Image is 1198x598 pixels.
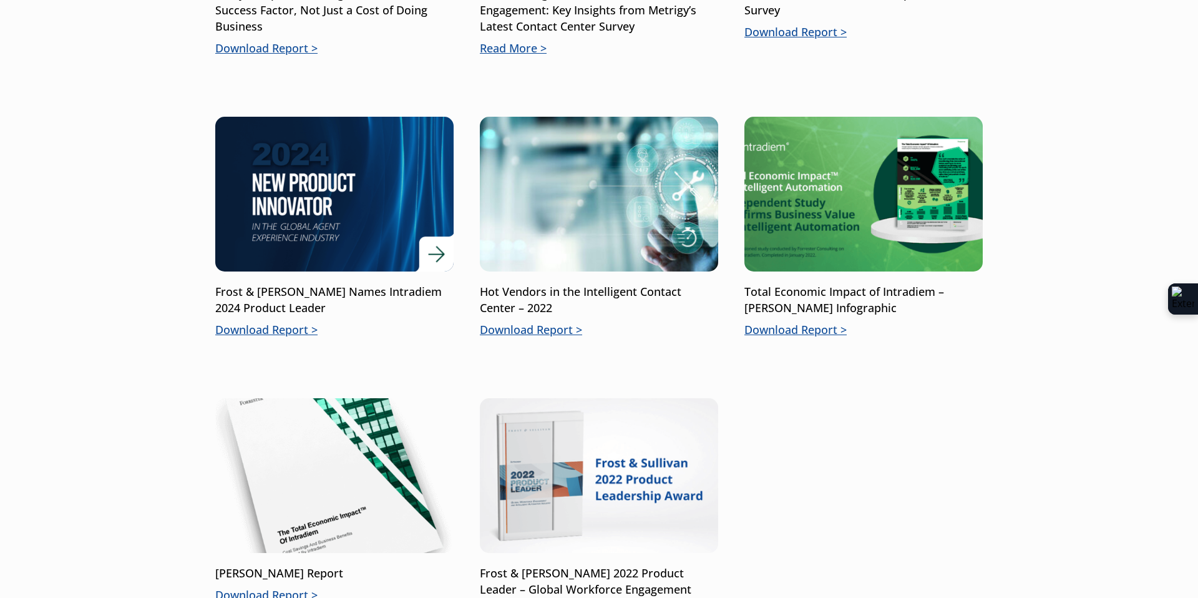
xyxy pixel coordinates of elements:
p: Read More [480,41,718,57]
p: Frost & [PERSON_NAME] 2022 Product Leader – Global Workforce Engagement [480,566,718,598]
p: Download Report [480,322,718,338]
p: Download Report [215,41,454,57]
p: Download Report [744,24,983,41]
a: Hot Vendors in the Intelligent Contact Center – 2022Download Report [480,117,718,338]
a: Total Economic Impact of Intradiem – [PERSON_NAME] InfographicDownload Report [744,117,983,338]
p: [PERSON_NAME] Report [215,566,454,582]
a: Frost & [PERSON_NAME] Names Intradiem 2024 Product LeaderDownload Report [215,117,454,338]
img: Extension Icon [1172,287,1194,311]
p: Frost & [PERSON_NAME] Names Intradiem 2024 Product Leader [215,284,454,316]
p: Download Report [215,322,454,338]
p: Total Economic Impact of Intradiem – [PERSON_NAME] Infographic [744,284,983,316]
p: Hot Vendors in the Intelligent Contact Center – 2022 [480,284,718,316]
p: Download Report [744,322,983,338]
